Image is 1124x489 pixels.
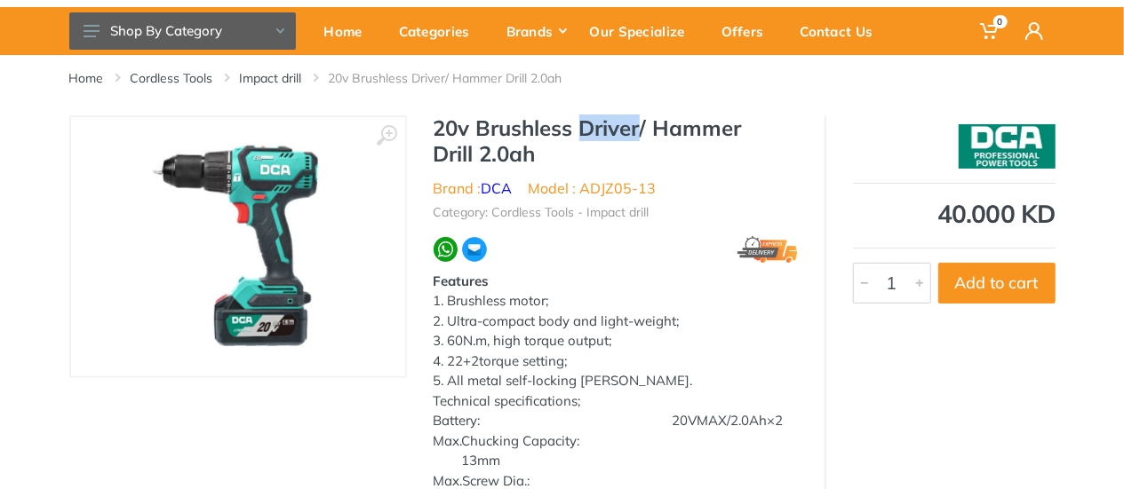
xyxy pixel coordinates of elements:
[938,263,1056,304] button: Add to cart
[959,124,1056,169] img: DCA
[578,12,709,50] div: Our Specialize
[578,7,709,55] a: Our Specialize
[434,237,458,262] img: wa.webp
[69,69,1056,87] nav: breadcrumb
[482,179,513,197] a: DCA
[788,7,897,55] a: Contact Us
[434,272,490,289] b: Features
[709,7,788,55] a: Offers
[461,236,488,263] img: ma.webp
[434,291,798,391] div: 1. Brushless motor;
[529,177,657,199] li: Model : ADJZ05-13
[434,312,798,332] div: 2. Ultra-compact body and light-weight;
[126,135,350,359] img: Royal Tools - 20v Brushless Driver/ Hammer Drill 2.0ah
[312,7,387,55] a: Home
[737,236,798,263] img: express.png
[434,203,650,222] li: Category: Cordless Tools - Impact drill
[387,7,494,55] a: Categories
[853,201,1056,226] div: 40.000 KD
[434,351,798,372] div: 4. 22+2torque setting;
[434,115,798,167] h1: 20v Brushless Driver/ Hammer Drill 2.0ah
[788,12,897,50] div: Contact Us
[434,272,798,412] div: Technical specifications;
[329,69,589,87] li: 20v Brushless Driver/ Hammer Drill 2.0ah
[434,371,798,391] div: 5. All metal self-locking [PERSON_NAME].
[709,12,788,50] div: Offers
[131,69,213,87] a: Cordless Tools
[69,12,296,50] button: Shop By Category
[312,12,387,50] div: Home
[494,12,578,50] div: Brands
[434,177,513,199] li: Brand :
[434,431,798,471] div: Max.Chucking Capacity: 13mm
[69,69,104,87] a: Home
[993,15,1008,28] span: 0
[434,331,798,351] div: 3. 60N.m, high torque output;
[387,12,494,50] div: Categories
[240,69,302,87] a: Impact drill
[968,7,1013,55] a: 0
